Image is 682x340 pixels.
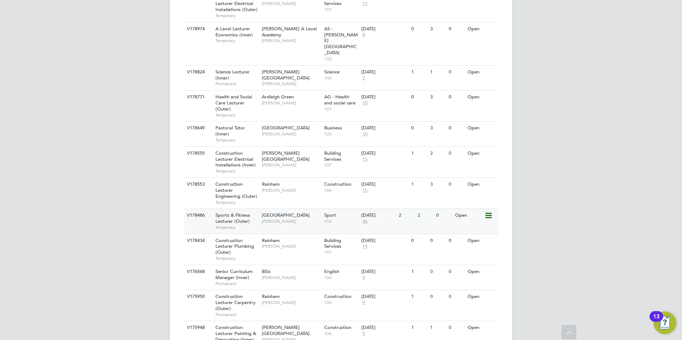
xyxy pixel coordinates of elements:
[215,312,258,318] span: Permanent
[262,81,321,87] span: [PERSON_NAME]
[215,212,250,224] span: Sports & Fitness Lecturer (Outer)
[215,200,258,205] span: Temporary
[466,265,497,278] div: Open
[447,290,465,303] div: 0
[653,311,676,334] button: Open Resource Center, 13 new notifications
[361,238,408,244] div: [DATE]
[324,324,351,330] span: Construction
[324,26,358,56] span: AS - [PERSON_NAME][GEOGRAPHIC_DATA]
[361,26,408,32] div: [DATE]
[361,150,408,156] div: [DATE]
[466,22,497,36] div: Open
[185,321,210,334] div: V175948
[185,178,210,191] div: V178553
[185,234,210,247] div: V178434
[324,7,358,12] span: 107
[447,91,465,104] div: 0
[215,81,258,87] span: Permanent
[466,290,497,303] div: Open
[361,187,368,194] span: 15
[185,66,210,79] div: V178824
[428,290,447,303] div: 0
[409,122,428,135] div: 0
[361,294,408,300] div: [DATE]
[324,56,358,62] span: 122
[409,22,428,36] div: 0
[324,275,358,280] span: 104
[324,162,358,168] span: 107
[185,147,210,160] div: V178555
[262,69,310,81] span: [PERSON_NAME][GEOGRAPHIC_DATA]
[361,331,366,337] span: 9
[215,225,258,230] span: Temporary
[466,91,497,104] div: Open
[361,181,408,187] div: [DATE]
[262,162,321,168] span: [PERSON_NAME]
[215,268,253,280] span: Senior Curriculum Manager (Inner)
[262,181,280,187] span: Rainham
[185,265,210,278] div: V176568
[324,94,356,106] span: AG - Health and social care
[262,150,310,162] span: [PERSON_NAME][GEOGRAPHIC_DATA]
[409,290,428,303] div: 1
[409,147,428,160] div: 1
[428,178,447,191] div: 3
[361,275,366,281] span: 9
[428,66,447,79] div: 1
[324,300,358,305] span: 106
[215,181,257,199] span: Construction Lecturer Engineering (Outer)
[428,147,447,160] div: 2
[215,137,258,143] span: Temporary
[416,209,434,222] div: 2
[447,66,465,79] div: 0
[215,112,258,118] span: Temporary
[324,218,358,224] span: 103
[215,256,258,261] span: Temporary
[324,331,358,336] span: 106
[447,22,465,36] div: 0
[262,125,310,131] span: [GEOGRAPHIC_DATA]
[361,269,408,275] div: [DATE]
[361,94,408,100] div: [DATE]
[324,69,340,75] span: Science
[453,209,484,222] div: Open
[215,281,258,287] span: Permanent
[262,275,321,280] span: [PERSON_NAME]
[262,237,280,243] span: Rainham
[215,237,254,256] span: Construction Lecturer Plumbing (Outer)
[361,1,368,7] span: 11
[262,324,310,336] span: [PERSON_NAME][GEOGRAPHIC_DATA]
[447,122,465,135] div: 0
[361,300,366,306] span: 9
[466,122,497,135] div: Open
[361,32,366,38] span: 8
[397,209,416,222] div: 2
[409,234,428,247] div: 0
[447,321,465,334] div: 0
[262,218,321,224] span: [PERSON_NAME]
[361,156,368,163] span: 15
[262,1,321,6] span: [PERSON_NAME]
[262,26,317,38] span: [PERSON_NAME] A Level Academy
[447,234,465,247] div: 0
[324,187,358,193] span: 106
[409,66,428,79] div: 1
[466,66,497,79] div: Open
[447,265,465,278] div: 0
[324,212,336,218] span: Sport
[262,300,321,305] span: [PERSON_NAME]
[324,293,351,299] span: Construction
[447,178,465,191] div: 0
[409,321,428,334] div: 1
[434,209,453,222] div: 0
[262,212,310,218] span: [GEOGRAPHIC_DATA]
[185,290,210,303] div: V175950
[262,38,321,43] span: [PERSON_NAME]
[428,265,447,278] div: 0
[409,178,428,191] div: 1
[428,91,447,104] div: 3
[428,22,447,36] div: 3
[215,168,258,174] span: Temporary
[324,75,358,81] span: 100
[215,293,256,311] span: Construction Lecturer Carpentry (Outer)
